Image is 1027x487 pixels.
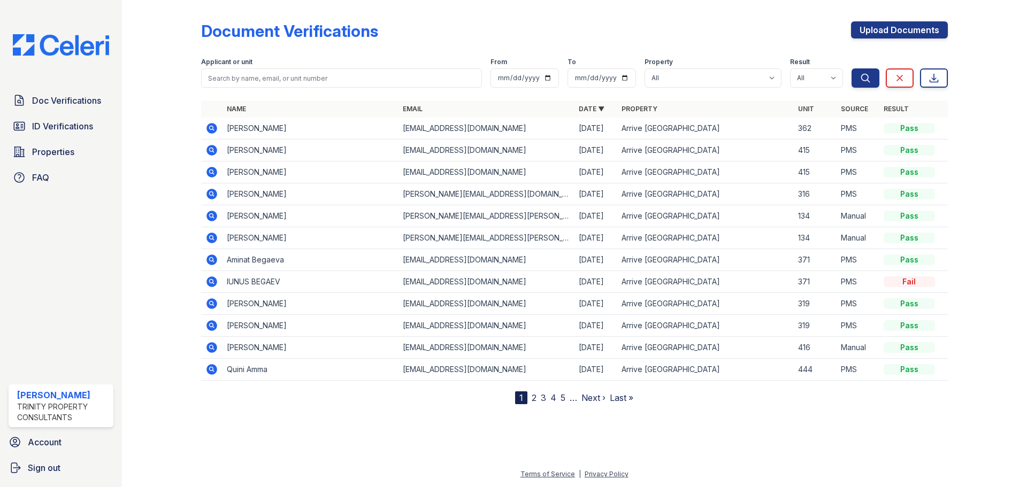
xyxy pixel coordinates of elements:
td: Quini Amma [223,359,398,381]
input: Search by name, email, or unit number [201,68,482,88]
td: Aminat Begaeva [223,249,398,271]
td: 134 [794,227,837,249]
td: [DATE] [574,205,617,227]
td: Arrive [GEOGRAPHIC_DATA] [617,205,793,227]
td: [EMAIL_ADDRESS][DOMAIN_NAME] [398,271,574,293]
td: [EMAIL_ADDRESS][DOMAIN_NAME] [398,249,574,271]
div: Pass [884,145,935,156]
a: Sign out [4,457,118,478]
a: Name [227,105,246,113]
div: 1 [515,391,527,404]
td: [EMAIL_ADDRESS][DOMAIN_NAME] [398,359,574,381]
div: [PERSON_NAME] [17,389,109,401]
div: Fail [884,276,935,287]
div: Document Verifications [201,21,378,41]
a: Account [4,431,118,453]
td: IUNUS BEGAEV [223,271,398,293]
a: Result [884,105,909,113]
td: Manual [837,205,879,227]
span: FAQ [32,171,49,184]
td: PMS [837,183,879,205]
span: ID Verifications [32,120,93,133]
td: Arrive [GEOGRAPHIC_DATA] [617,140,793,161]
label: To [568,58,576,66]
td: [DATE] [574,183,617,205]
td: [EMAIL_ADDRESS][DOMAIN_NAME] [398,337,574,359]
span: Sign out [28,461,60,474]
td: Arrive [GEOGRAPHIC_DATA] [617,183,793,205]
div: Pass [884,298,935,309]
td: [DATE] [574,227,617,249]
td: Arrive [GEOGRAPHIC_DATA] [617,337,793,359]
a: ID Verifications [9,115,113,137]
a: Doc Verifications [9,90,113,111]
td: 371 [794,271,837,293]
td: PMS [837,271,879,293]
td: Arrive [GEOGRAPHIC_DATA] [617,118,793,140]
a: 5 [561,392,565,403]
a: Date ▼ [579,105,604,113]
div: Pass [884,189,935,199]
div: Trinity Property Consultants [17,401,109,423]
td: [PERSON_NAME] [223,205,398,227]
div: | [579,470,581,478]
td: 415 [794,140,837,161]
td: [PERSON_NAME] [223,293,398,315]
td: [PERSON_NAME] [223,118,398,140]
td: 415 [794,161,837,183]
a: FAQ [9,167,113,188]
td: Manual [837,227,879,249]
td: [DATE] [574,140,617,161]
span: Properties [32,145,74,158]
td: [DATE] [574,118,617,140]
td: Arrive [GEOGRAPHIC_DATA] [617,271,793,293]
td: Arrive [GEOGRAPHIC_DATA] [617,249,793,271]
td: [PERSON_NAME] [223,161,398,183]
td: PMS [837,293,879,315]
td: [DATE] [574,271,617,293]
div: Pass [884,123,935,134]
td: [EMAIL_ADDRESS][DOMAIN_NAME] [398,118,574,140]
td: [PERSON_NAME] [223,183,398,205]
td: [DATE] [574,161,617,183]
td: [PERSON_NAME] [223,140,398,161]
td: 444 [794,359,837,381]
label: From [490,58,507,66]
td: [EMAIL_ADDRESS][DOMAIN_NAME] [398,140,574,161]
a: Last » [610,392,633,403]
td: 416 [794,337,837,359]
td: PMS [837,315,879,337]
div: Pass [884,211,935,221]
td: [DATE] [574,359,617,381]
td: [PERSON_NAME][EMAIL_ADDRESS][PERSON_NAME][DOMAIN_NAME] [398,227,574,249]
td: Arrive [GEOGRAPHIC_DATA] [617,359,793,381]
td: [DATE] [574,315,617,337]
td: [DATE] [574,293,617,315]
a: Source [841,105,868,113]
a: Privacy Policy [585,470,629,478]
td: [PERSON_NAME][EMAIL_ADDRESS][DOMAIN_NAME] [398,183,574,205]
td: [PERSON_NAME][EMAIL_ADDRESS][PERSON_NAME][DOMAIN_NAME] [398,205,574,227]
div: Pass [884,167,935,177]
a: Next › [581,392,606,403]
td: [EMAIL_ADDRESS][DOMAIN_NAME] [398,293,574,315]
td: Manual [837,337,879,359]
td: Arrive [GEOGRAPHIC_DATA] [617,227,793,249]
img: CE_Logo_Blue-a8612792a0a2168367f1c8372b55b34899dd931a85d93a1a3d3e32e68fde9ad4.png [4,34,118,56]
a: Terms of Service [520,470,575,478]
label: Property [645,58,673,66]
a: 3 [541,392,546,403]
div: Pass [884,364,935,375]
td: Arrive [GEOGRAPHIC_DATA] [617,293,793,315]
a: 2 [532,392,537,403]
div: Pass [884,342,935,353]
td: [DATE] [574,337,617,359]
td: 316 [794,183,837,205]
td: 134 [794,205,837,227]
a: Properties [9,141,113,163]
td: [PERSON_NAME] [223,227,398,249]
td: PMS [837,118,879,140]
span: … [570,391,577,404]
td: 362 [794,118,837,140]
